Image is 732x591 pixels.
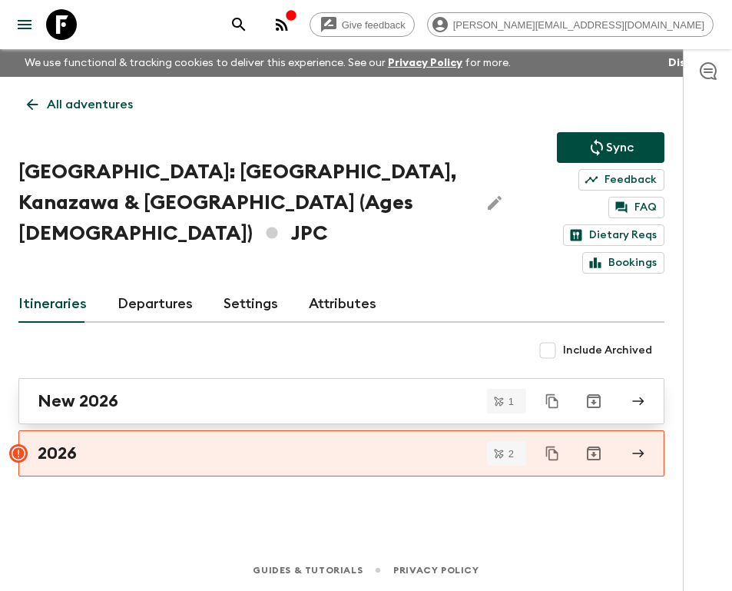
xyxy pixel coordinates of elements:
[499,449,523,459] span: 2
[309,286,376,323] a: Attributes
[578,438,609,469] button: Archive
[310,12,415,37] a: Give feedback
[253,562,363,579] a: Guides & Tutorials
[608,197,664,218] a: FAQ
[18,89,141,120] a: All adventures
[538,387,566,415] button: Duplicate
[499,397,523,407] span: 1
[47,95,133,114] p: All adventures
[445,19,713,31] span: [PERSON_NAME][EMAIL_ADDRESS][DOMAIN_NAME]
[582,252,664,274] a: Bookings
[563,224,664,246] a: Dietary Reqs
[18,286,87,323] a: Itineraries
[578,169,664,191] a: Feedback
[333,19,414,31] span: Give feedback
[224,9,254,40] button: search adventures
[118,286,193,323] a: Departures
[538,440,566,467] button: Duplicate
[606,138,634,157] p: Sync
[557,132,664,163] button: Sync adventure departures to the booking engine
[18,157,467,249] h1: [GEOGRAPHIC_DATA]: [GEOGRAPHIC_DATA], Kanazawa & [GEOGRAPHIC_DATA] (Ages [DEMOGRAPHIC_DATA]) JPC
[18,378,664,424] a: New 2026
[479,157,510,249] button: Edit Adventure Title
[18,49,517,77] p: We use functional & tracking cookies to deliver this experience. See our for more.
[38,391,118,411] h2: New 2026
[393,562,479,579] a: Privacy Policy
[578,386,609,417] button: Archive
[427,12,714,37] div: [PERSON_NAME][EMAIL_ADDRESS][DOMAIN_NAME]
[388,58,462,68] a: Privacy Policy
[664,52,714,74] button: Dismiss
[563,343,652,358] span: Include Archived
[18,430,664,476] a: 2026
[224,286,278,323] a: Settings
[9,9,40,40] button: menu
[38,443,77,463] h2: 2026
